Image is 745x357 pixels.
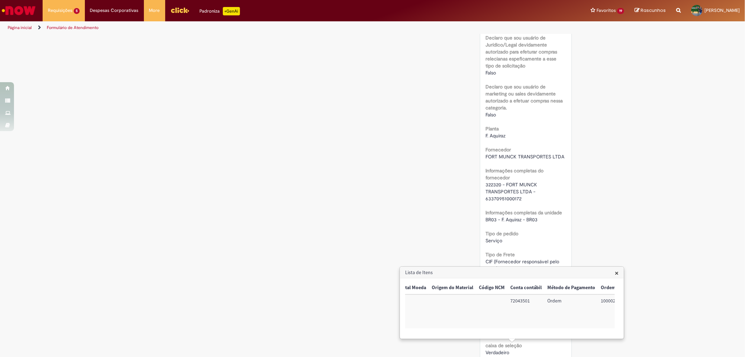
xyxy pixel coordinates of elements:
b: Declaro que sou usuário de Jurídico/Legal devidamente autorizado para efeturar compras relecianas... [485,35,557,69]
th: Ordem de Serviço [598,281,642,294]
b: Informações completas do fornecedor [485,167,543,181]
b: Informações completas da unidade [485,209,562,216]
span: F. Aquiraz [485,133,505,139]
img: click_logo_yellow_360x200.png [170,5,189,15]
a: Formulário de Atendimento [47,25,98,30]
span: 5 [74,8,80,14]
span: Despesas Corporativas [90,7,139,14]
span: Favoritos [597,7,616,14]
div: Lista de Itens [400,266,624,339]
h3: Lista de Itens [400,267,623,278]
span: 322320 - FORT MUNCK TRANSPORTES LTDA - 63370951000172 [485,181,539,202]
img: ServiceNow [1,3,37,17]
b: Fornecedor [485,147,511,153]
th: Valor Total Moeda [385,281,429,294]
span: Falso [485,70,496,76]
span: Verdadeiro [485,349,509,356]
td: Código NCM: [476,294,507,328]
td: Ordem de Serviço: 100002760689 [598,294,642,328]
span: CIF (Fornecedor responsável pelo frete) [485,258,561,272]
b: caixa de seleção [485,342,522,349]
b: Tipo de Frete [485,251,515,258]
th: Código NCM [476,281,507,294]
span: Falso [485,112,496,118]
span: [PERSON_NAME] [704,7,740,13]
a: Rascunhos [635,7,666,14]
span: More [149,7,160,14]
span: BR03 - F. Aquiraz - BR03 [485,216,538,223]
button: Close [615,269,619,277]
a: Página inicial [8,25,32,30]
div: Padroniza [200,7,240,15]
b: Declaro que sou usuário de marketing ou sales devidamente autorizado a efetuar compras nessa cate... [485,84,563,111]
td: Origem do Material: [429,294,476,328]
td: Método de Pagamento: Ordem [545,294,598,328]
span: FORT MUNCK TRANSPORTES LTDA [485,153,564,160]
span: × [615,268,619,278]
td: Conta contábil: 72043501 [507,294,545,328]
span: 19 [617,8,624,14]
b: Planta [485,126,499,132]
span: Rascunhos [641,7,666,14]
span: Serviço [485,237,502,244]
td: Valor Total Moeda: 9.750,00 [385,294,429,328]
b: Tipo de pedido [485,230,518,237]
p: +GenAi [223,7,240,15]
th: Conta contábil [507,281,545,294]
ul: Trilhas de página [5,21,491,34]
th: Origem do Material [429,281,476,294]
span: Requisições [48,7,72,14]
th: Método de Pagamento [545,281,598,294]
